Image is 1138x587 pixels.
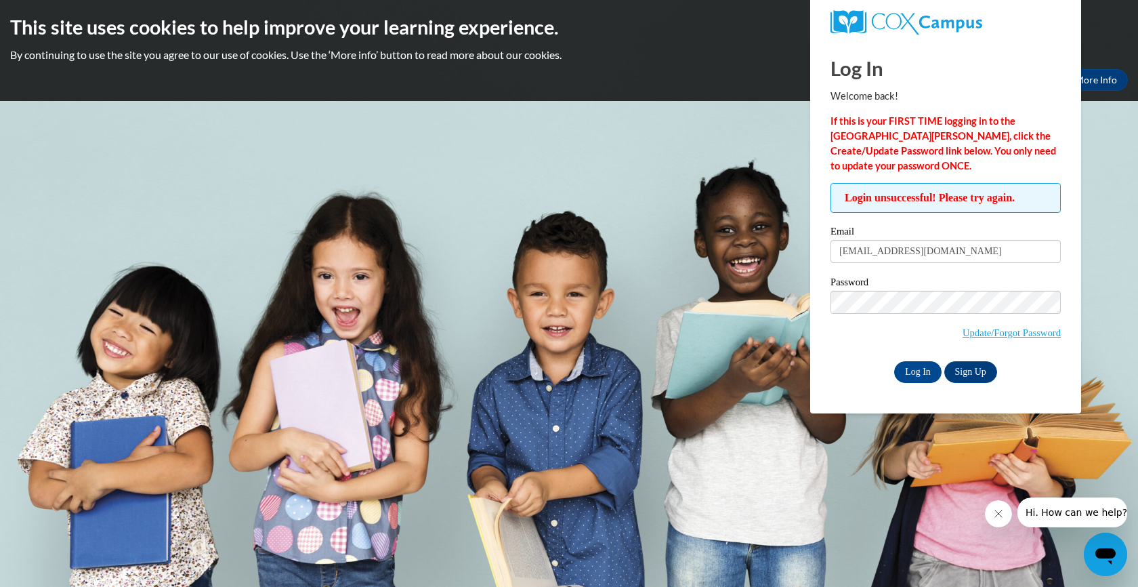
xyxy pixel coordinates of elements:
[10,14,1128,41] h2: This site uses cookies to help improve your learning experience.
[830,277,1061,291] label: Password
[894,361,942,383] input: Log In
[1084,533,1127,576] iframe: Button to launch messaging window
[10,47,1128,62] p: By continuing to use the site you agree to our use of cookies. Use the ‘More info’ button to read...
[830,89,1061,104] p: Welcome back!
[830,183,1061,213] span: Login unsuccessful! Please try again.
[830,10,982,35] img: COX Campus
[830,10,1061,35] a: COX Campus
[944,361,997,383] a: Sign Up
[830,54,1061,82] h1: Log In
[830,115,1056,171] strong: If this is your FIRST TIME logging in to the [GEOGRAPHIC_DATA][PERSON_NAME], click the Create/Upd...
[963,327,1061,338] a: Update/Forgot Password
[830,226,1061,240] label: Email
[985,500,1012,527] iframe: Close message
[1017,498,1127,527] iframe: Message from company
[1064,69,1128,91] a: More Info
